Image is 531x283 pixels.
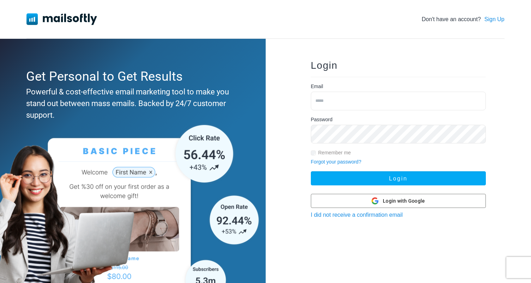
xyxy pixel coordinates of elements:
[311,159,361,165] a: Forgot your password?
[383,197,425,205] span: Login with Google
[311,194,486,208] button: Login with Google
[26,13,97,25] img: Mailsoftly
[311,60,338,71] span: Login
[311,116,332,123] label: Password
[311,83,323,90] label: Email
[311,212,403,218] a: I did not receive a confirmation email
[311,171,486,185] button: Login
[26,86,236,121] div: Powerful & cost-effective email marketing tool to make you stand out between mass emails. Backed ...
[484,15,505,24] a: Sign Up
[422,15,505,24] div: Don't have an account?
[26,67,236,86] div: Get Personal to Get Results
[318,149,351,156] label: Remember me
